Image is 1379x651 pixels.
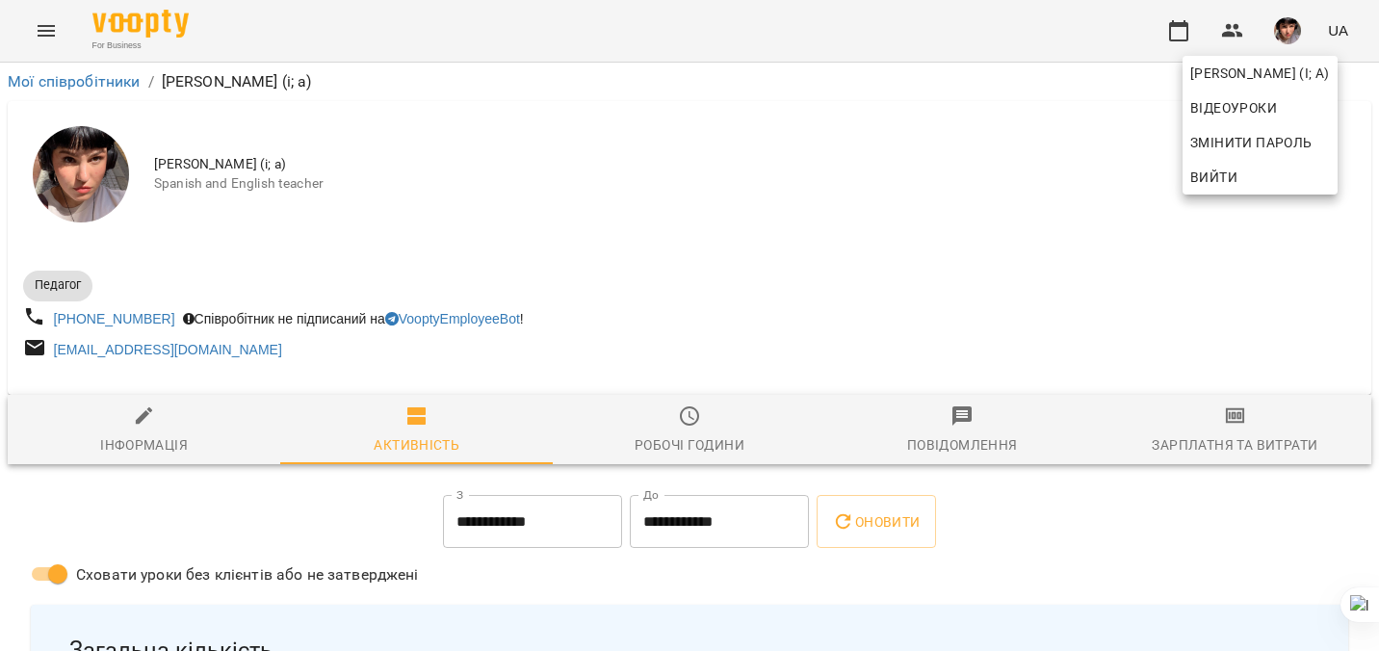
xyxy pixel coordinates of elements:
span: [PERSON_NAME] (і; а) [1190,62,1330,85]
span: Відеоуроки [1190,96,1277,119]
a: Відеоуроки [1183,91,1285,125]
button: Вийти [1183,160,1338,195]
a: [PERSON_NAME] (і; а) [1183,56,1338,91]
a: Змінити пароль [1183,125,1338,160]
span: Змінити пароль [1190,131,1330,154]
span: Вийти [1190,166,1237,189]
